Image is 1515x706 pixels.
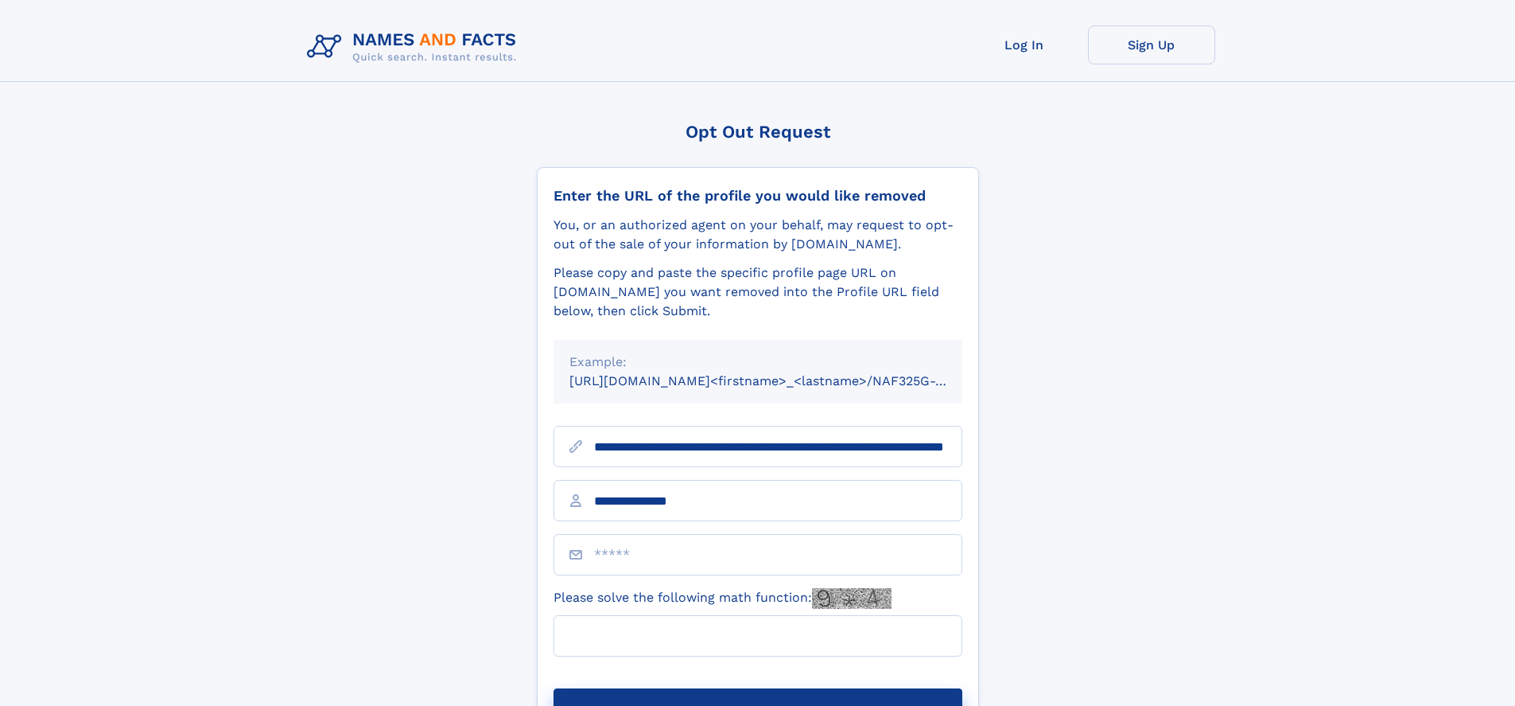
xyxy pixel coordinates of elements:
div: Opt Out Request [537,122,979,142]
div: Example: [569,353,946,372]
a: Sign Up [1088,25,1215,64]
img: Logo Names and Facts [301,25,530,68]
small: [URL][DOMAIN_NAME]<firstname>_<lastname>/NAF325G-xxxxxxxx [569,373,993,388]
div: Enter the URL of the profile you would like removed [554,187,962,205]
a: Log In [961,25,1088,64]
div: Please copy and paste the specific profile page URL on [DOMAIN_NAME] you want removed into the Pr... [554,263,962,321]
div: You, or an authorized agent on your behalf, may request to opt-out of the sale of your informatio... [554,216,962,254]
label: Please solve the following math function: [554,588,892,609]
